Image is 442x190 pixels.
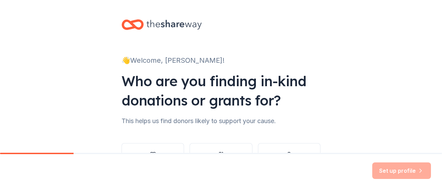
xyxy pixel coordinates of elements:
[190,143,252,176] button: Other group
[258,143,320,176] button: Individual
[122,55,320,66] div: 👋 Welcome, [PERSON_NAME]!
[122,71,320,110] div: Who are you finding in-kind donations or grants for?
[122,143,184,176] button: Nonprofit
[122,116,320,127] div: This helps us find donors likely to support your cause.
